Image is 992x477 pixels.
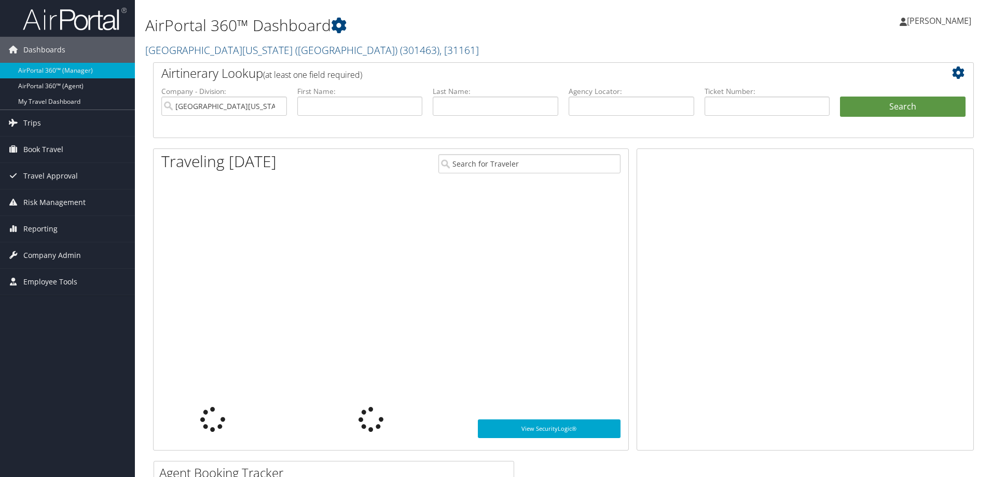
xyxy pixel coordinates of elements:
h1: Traveling [DATE] [161,151,277,172]
img: airportal-logo.png [23,7,127,31]
span: ( 301463 ) [400,43,439,57]
span: Trips [23,110,41,136]
span: Dashboards [23,37,65,63]
label: Company - Division: [161,86,287,97]
span: Company Admin [23,242,81,268]
span: , [ 31161 ] [439,43,479,57]
button: Search [840,97,966,117]
label: Last Name: [433,86,558,97]
span: (at least one field required) [263,69,362,80]
span: Risk Management [23,189,86,215]
span: Employee Tools [23,269,77,295]
h2: Airtinerary Lookup [161,64,897,82]
label: Ticket Number: [705,86,830,97]
label: Agency Locator: [569,86,694,97]
span: Reporting [23,216,58,242]
a: View SecurityLogic® [478,419,621,438]
span: Book Travel [23,137,63,162]
a: [GEOGRAPHIC_DATA][US_STATE] ([GEOGRAPHIC_DATA]) [145,43,479,57]
label: First Name: [297,86,423,97]
a: [PERSON_NAME] [900,5,982,36]
span: Travel Approval [23,163,78,189]
input: Search for Traveler [438,154,621,173]
h1: AirPortal 360™ Dashboard [145,15,703,36]
span: [PERSON_NAME] [907,15,971,26]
